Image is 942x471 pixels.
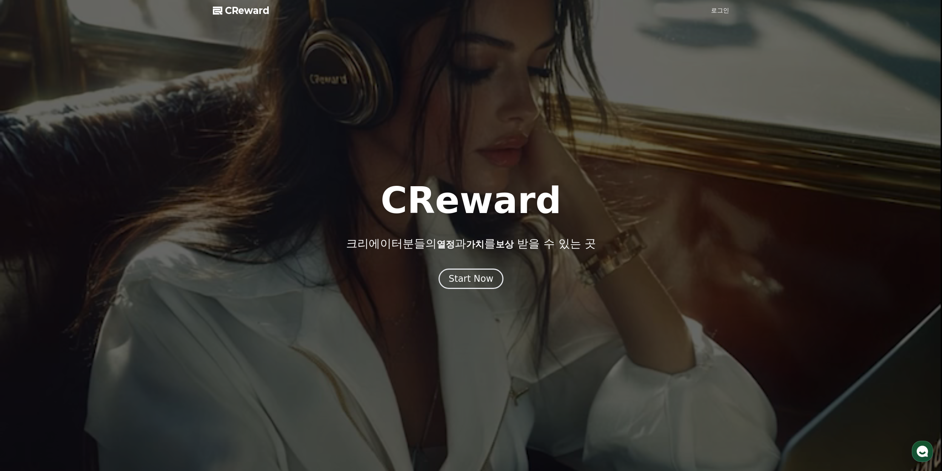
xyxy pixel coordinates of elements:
span: 열정 [437,239,455,250]
a: 로그인 [711,6,729,15]
p: 크리에이터분들의 과 를 받을 수 있는 곳 [346,237,596,250]
span: 가치 [466,239,484,250]
a: Start Now [439,276,504,283]
span: 보상 [496,239,514,250]
a: CReward [213,5,269,17]
h1: CReward [380,182,561,219]
button: Start Now [439,269,504,289]
div: Start Now [449,273,494,285]
span: CReward [225,5,269,17]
